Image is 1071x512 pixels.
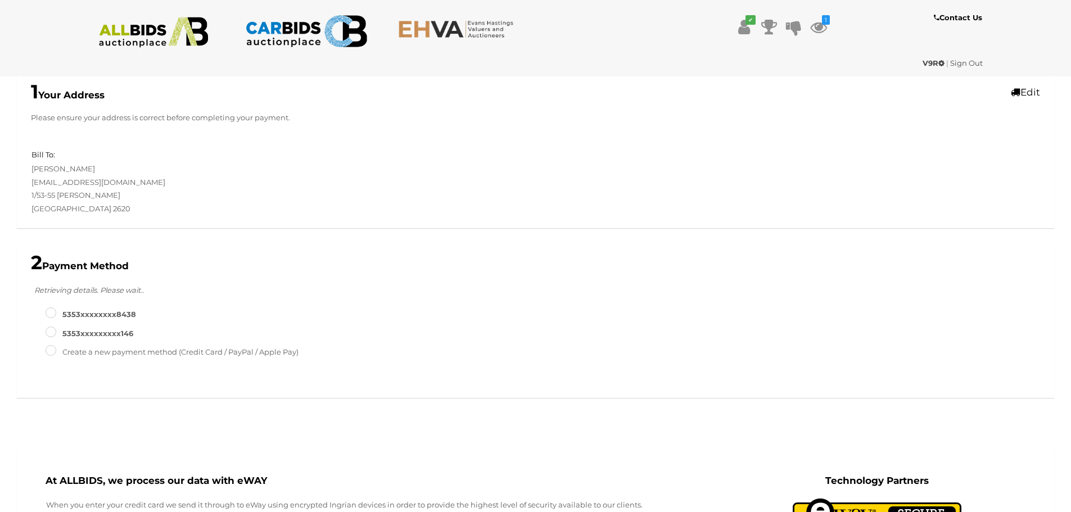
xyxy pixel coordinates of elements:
img: EHVA.com.au [398,20,520,38]
i: 1 [822,15,830,25]
span: 2 [31,251,42,274]
label: 5353XXXXXXXX8438 [46,308,136,321]
strong: V9R [923,58,945,67]
a: 1 [810,17,827,37]
b: Contact Us [934,13,982,22]
img: ALLBIDS.com.au [93,17,215,48]
a: Sign Out [950,58,983,67]
a: V9R [923,58,946,67]
div: [PERSON_NAME] [EMAIL_ADDRESS][DOMAIN_NAME] 1/53-55 [PERSON_NAME] [GEOGRAPHIC_DATA] 2620 [23,148,536,215]
span: 1 [31,80,38,103]
label: Create a new payment method (Credit Card / PayPal / Apple Pay) [46,346,299,359]
p: Please ensure your address is correct before completing your payment. [31,111,1040,124]
b: Technology Partners [825,475,929,486]
b: Payment Method [31,260,129,271]
label: 5353XXXXXXXXX146 [46,327,133,340]
a: Edit [1011,87,1040,98]
i: ✔ [745,15,756,25]
a: ✔ [736,17,753,37]
b: Your Address [31,89,105,101]
h5: Bill To: [31,151,55,158]
b: At ALLBIDS, we process our data with eWAY [46,475,267,486]
p: When you enter your credit card we send it through to eWay using encrypted Ingrian devices in ord... [46,499,683,511]
span: | [946,58,948,67]
img: CARBIDS.com.au [245,11,367,51]
i: Retrieving details. Please wait.. [34,286,144,294]
a: Contact Us [934,11,985,24]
